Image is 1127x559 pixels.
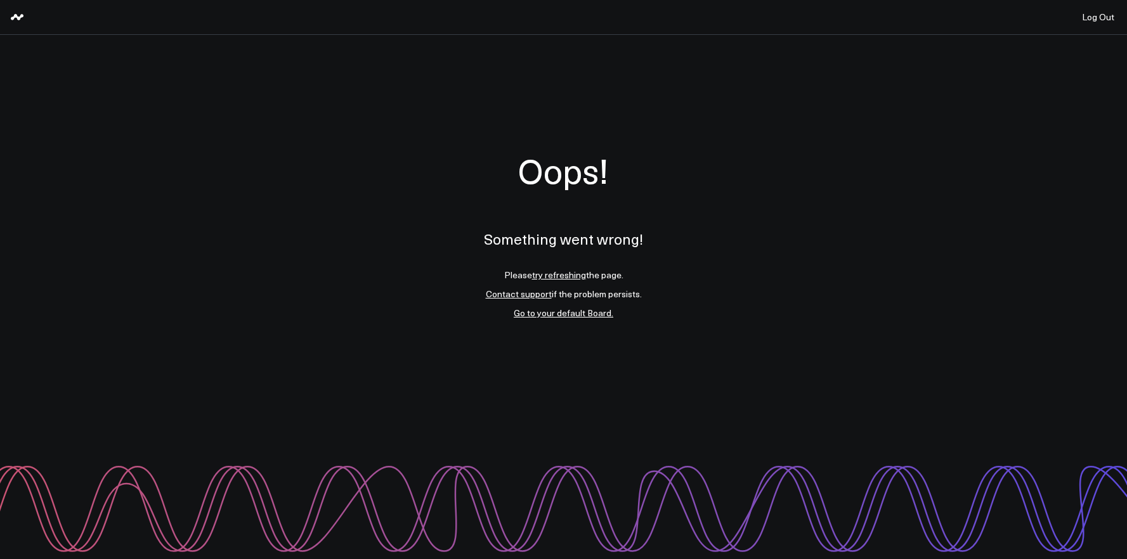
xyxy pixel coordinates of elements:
a: Contact support [486,288,552,300]
a: try refreshing [532,269,586,281]
h1: Oops! [484,146,643,193]
li: if the problem persists. [484,285,643,304]
a: Go to your default Board. [514,307,613,319]
p: Something went wrong! [484,212,643,266]
li: Please the page. [484,266,643,285]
